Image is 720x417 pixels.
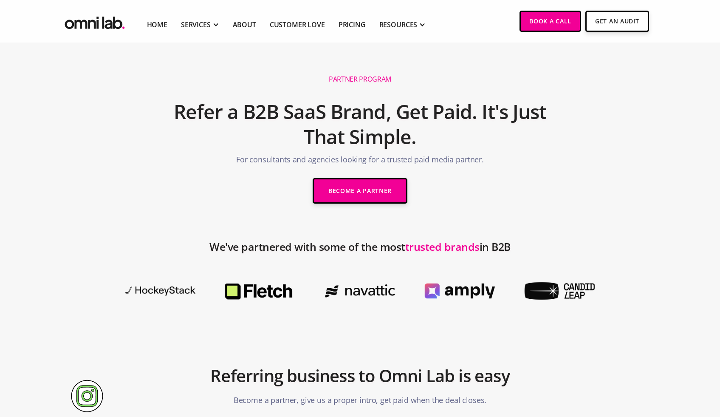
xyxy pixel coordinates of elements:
a: Home [147,20,167,30]
a: Book a Call [520,11,581,32]
a: Become a Partner [313,178,407,204]
img: Omni Lab: B2B SaaS Demand Generation Agency [63,11,127,31]
p: For consultants and agencies looking for a trusted paid media partner. [236,154,484,170]
h2: Referring business to Omni Lab is easy [210,361,510,390]
h2: Refer a B2B SaaS Brand, Get Paid. It's Just That Simple. [158,95,562,154]
h2: We've partnered with some of the most in B2B [209,236,511,270]
p: Become a partner, give us a proper intro, get paid when the deal closes. [234,390,486,410]
a: Customer Love [270,20,325,30]
a: home [63,11,127,31]
a: Pricing [339,20,366,30]
div: RESOURCES [379,20,418,30]
span: trusted brands [405,239,480,254]
h1: Partner Program [329,75,391,84]
iframe: Chat Widget [567,318,720,417]
a: Get An Audit [585,11,649,32]
div: SERVICES [181,20,211,30]
a: About [233,20,256,30]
